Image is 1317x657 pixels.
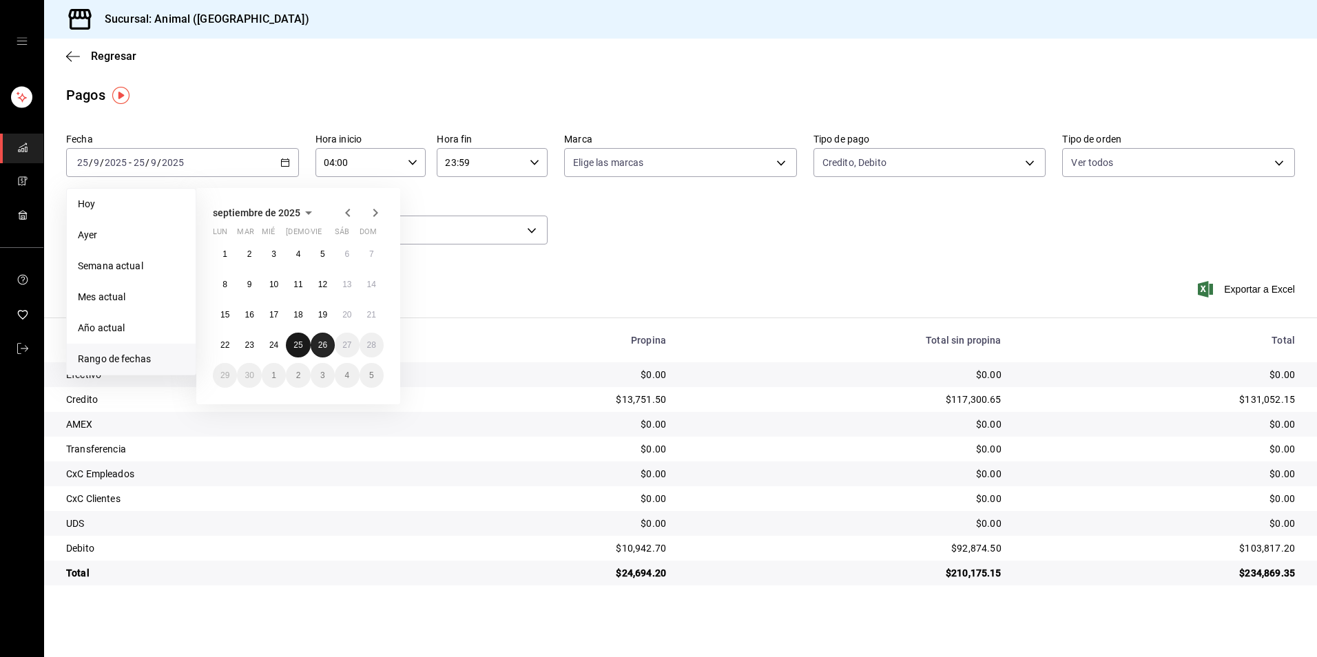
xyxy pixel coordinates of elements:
[1201,281,1295,298] button: Exportar a Excel
[66,85,105,105] div: Pagos
[315,134,426,144] label: Hora inicio
[286,302,310,327] button: 18 de septiembre de 2025
[78,352,185,366] span: Rango de fechas
[688,393,1002,406] div: $117,300.65
[1024,541,1295,555] div: $103,817.20
[311,363,335,388] button: 3 de octubre de 2025
[369,249,374,259] abbr: 7 de septiembre de 2025
[367,340,376,350] abbr: 28 de septiembre de 2025
[296,371,301,380] abbr: 2 de octubre de 2025
[66,134,299,144] label: Fecha
[311,302,335,327] button: 19 de septiembre de 2025
[360,302,384,327] button: 21 de septiembre de 2025
[1024,442,1295,456] div: $0.00
[213,207,300,218] span: septiembre de 2025
[573,156,643,169] span: Elige las marcas
[441,417,666,431] div: $0.00
[320,371,325,380] abbr: 3 de octubre de 2025
[1024,467,1295,481] div: $0.00
[335,242,359,267] button: 6 de septiembre de 2025
[76,157,89,168] input: --
[247,280,252,289] abbr: 9 de septiembre de 2025
[66,517,419,530] div: UDS
[66,393,419,406] div: Credito
[213,205,317,221] button: septiembre de 2025
[262,302,286,327] button: 17 de septiembre de 2025
[1024,335,1295,346] div: Total
[66,50,136,63] button: Regresar
[813,134,1046,144] label: Tipo de pago
[1024,517,1295,530] div: $0.00
[1062,134,1295,144] label: Tipo de orden
[245,340,253,350] abbr: 23 de septiembre de 2025
[1024,368,1295,382] div: $0.00
[360,242,384,267] button: 7 de septiembre de 2025
[688,467,1002,481] div: $0.00
[100,157,104,168] span: /
[367,310,376,320] abbr: 21 de septiembre de 2025
[66,417,419,431] div: AMEX
[269,340,278,350] abbr: 24 de septiembre de 2025
[441,517,666,530] div: $0.00
[335,227,349,242] abbr: sábado
[213,227,227,242] abbr: lunes
[78,321,185,335] span: Año actual
[320,249,325,259] abbr: 5 de septiembre de 2025
[441,442,666,456] div: $0.00
[311,242,335,267] button: 5 de septiembre de 2025
[66,442,419,456] div: Transferencia
[335,302,359,327] button: 20 de septiembre de 2025
[441,566,666,580] div: $24,694.20
[133,157,145,168] input: --
[78,259,185,273] span: Semana actual
[237,242,261,267] button: 2 de septiembre de 2025
[342,340,351,350] abbr: 27 de septiembre de 2025
[318,340,327,350] abbr: 26 de septiembre de 2025
[335,272,359,297] button: 13 de septiembre de 2025
[262,242,286,267] button: 3 de septiembre de 2025
[220,340,229,350] abbr: 22 de septiembre de 2025
[269,310,278,320] abbr: 17 de septiembre de 2025
[66,541,419,555] div: Debito
[93,157,100,168] input: --
[94,11,309,28] h3: Sucursal: Animal ([GEOGRAPHIC_DATA])
[441,368,666,382] div: $0.00
[441,393,666,406] div: $13,751.50
[369,371,374,380] abbr: 5 de octubre de 2025
[296,249,301,259] abbr: 4 de septiembre de 2025
[311,333,335,357] button: 26 de septiembre de 2025
[437,134,548,144] label: Hora fin
[213,242,237,267] button: 1 de septiembre de 2025
[213,272,237,297] button: 8 de septiembre de 2025
[78,290,185,304] span: Mes actual
[237,333,261,357] button: 23 de septiembre de 2025
[1024,566,1295,580] div: $234,869.35
[245,310,253,320] abbr: 16 de septiembre de 2025
[318,280,327,289] abbr: 12 de septiembre de 2025
[222,280,227,289] abbr: 8 de septiembre de 2025
[237,363,261,388] button: 30 de septiembre de 2025
[150,157,157,168] input: --
[286,272,310,297] button: 11 de septiembre de 2025
[342,280,351,289] abbr: 13 de septiembre de 2025
[66,566,419,580] div: Total
[293,280,302,289] abbr: 11 de septiembre de 2025
[91,50,136,63] span: Regresar
[269,280,278,289] abbr: 10 de septiembre de 2025
[441,541,666,555] div: $10,942.70
[311,227,322,242] abbr: viernes
[441,335,666,346] div: Propina
[688,368,1002,382] div: $0.00
[222,249,227,259] abbr: 1 de septiembre de 2025
[286,242,310,267] button: 4 de septiembre de 2025
[293,340,302,350] abbr: 25 de septiembre de 2025
[360,363,384,388] button: 5 de octubre de 2025
[344,249,349,259] abbr: 6 de septiembre de 2025
[237,227,253,242] abbr: martes
[318,310,327,320] abbr: 19 de septiembre de 2025
[360,333,384,357] button: 28 de septiembre de 2025
[1024,492,1295,505] div: $0.00
[688,442,1002,456] div: $0.00
[213,363,237,388] button: 29 de septiembre de 2025
[367,280,376,289] abbr: 14 de septiembre de 2025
